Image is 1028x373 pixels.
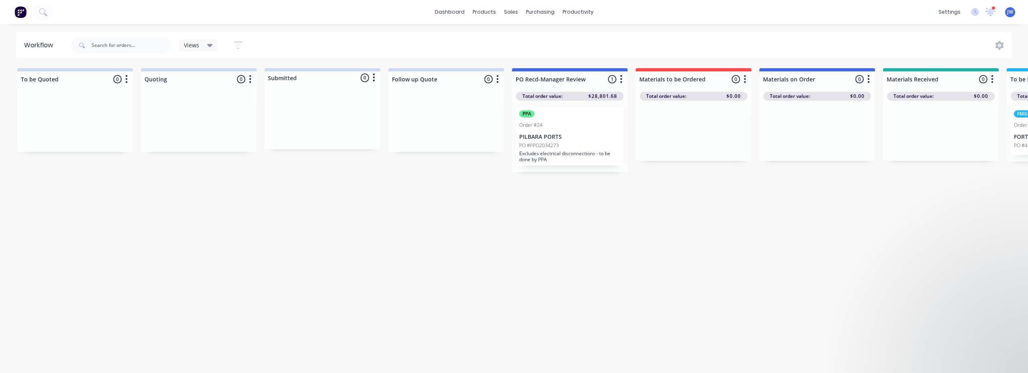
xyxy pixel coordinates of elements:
div: PPAOrder #24PILBARA PORTSPO #PPO2034273Excludes electrical disconnections - to be done by PPA [516,107,624,166]
div: productivity [559,6,598,18]
span: $28,801.68 [588,93,617,100]
span: $0.00 [974,93,988,100]
span: $0.00 [850,93,865,100]
div: PPA [519,110,534,118]
a: dashboard [431,6,469,18]
span: Views [184,41,199,49]
span: Total order value: [522,93,563,100]
span: Total order value: [646,93,686,100]
img: Factory [14,6,27,18]
span: JW [1007,8,1013,16]
div: settings [934,6,965,18]
div: purchasing [522,6,559,18]
span: Total order value: [770,93,810,100]
p: Excludes electrical disconnections - to be done by PPA [519,150,620,162]
span: $0.00 [726,93,741,100]
div: Workflow [24,41,57,50]
div: Order #24 [519,122,543,129]
p: PO #PPO2034273 [519,142,559,149]
iframe: Intercom live chat [1001,346,1020,365]
p: PILBARA PORTS [519,134,620,140]
div: products [469,6,500,18]
span: Total order value: [893,93,934,100]
div: sales [500,6,522,18]
input: Search for orders... [92,37,171,53]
